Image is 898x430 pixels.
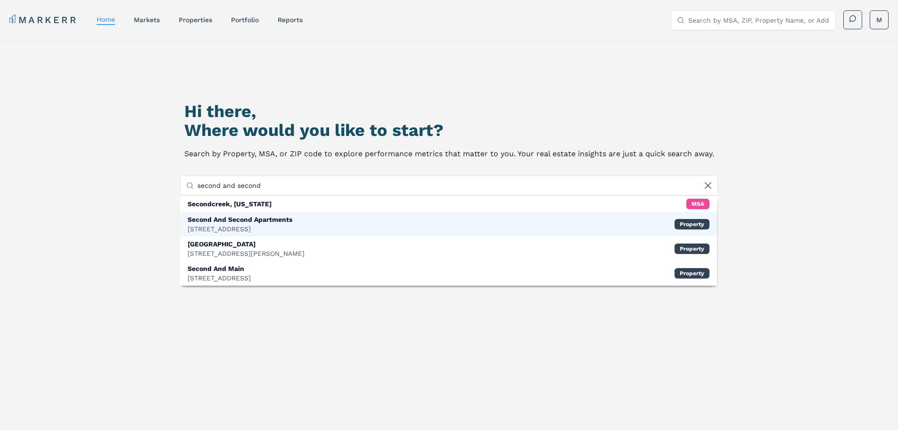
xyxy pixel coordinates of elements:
div: Property [675,268,709,278]
a: reports [278,16,303,24]
button: M [870,10,889,29]
span: M [876,15,882,25]
div: [GEOGRAPHIC_DATA] [188,239,305,249]
a: properties [179,16,212,24]
div: Property [675,219,709,229]
a: markets [134,16,160,24]
div: Suggestions [180,196,717,286]
div: Property: Second & B Street [180,236,717,261]
h1: Hi there, [184,102,714,121]
a: MARKERR [9,13,78,26]
div: Secondcreek, [US_STATE] [188,199,272,209]
h2: Where would you like to start? [184,121,714,140]
input: Search by MSA, ZIP, Property Name, or Address [198,176,712,195]
p: Search by Property, MSA, or ZIP code to explore performance metrics that matter to you. Your real... [184,147,714,160]
div: [STREET_ADDRESS][PERSON_NAME] [188,249,305,258]
input: Search by MSA, ZIP, Property Name, or Address [688,11,830,30]
a: Portfolio [231,16,259,24]
div: [STREET_ADDRESS] [188,224,292,234]
div: Property: Second And Main [180,261,717,286]
div: [STREET_ADDRESS] [188,273,251,283]
a: home [97,16,115,23]
div: Second And Main [188,264,251,273]
div: Property: Second And Second Apartments [180,212,717,236]
div: Property [675,244,709,254]
div: MSA [686,199,709,209]
div: Second And Second Apartments [188,215,292,224]
div: MSA: Secondcreek, West Virginia [180,196,717,212]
